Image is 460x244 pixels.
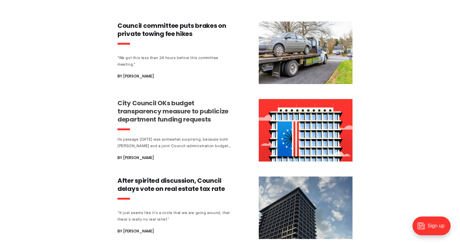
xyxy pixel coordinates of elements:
div: "It just seems like it's a circle that we are going around, that there's really no real relief." [117,209,234,222]
h3: City Council OKs budget transparency measure to publicize department funding requests [117,99,234,123]
h3: After spirited discussion, Council delays vote on real estate tax rate [117,177,234,193]
img: Council committee puts brakes on private towing fee hikes [259,22,352,84]
span: By [PERSON_NAME] [117,154,154,162]
span: By [PERSON_NAME] [117,72,154,80]
a: After spirited discussion, Council delays vote on real estate tax rate "It just seems like it's a... [117,177,352,239]
a: Council committee puts brakes on private towing fee hikes “We got this less than 24 hours before ... [117,22,352,84]
div: Its passage [DATE] was somewhat surprising, because both [PERSON_NAME] and a joint Council-admini... [117,136,234,149]
span: By [PERSON_NAME] [117,227,154,235]
img: After spirited discussion, Council delays vote on real estate tax rate [259,177,352,239]
iframe: portal-trigger [407,213,460,244]
h3: Council committee puts brakes on private towing fee hikes [117,22,234,38]
div: “We got this less than 24 hours before this committee meeting.” [117,54,234,67]
a: City Council OKs budget transparency measure to publicize department funding requests Its passage... [117,99,352,162]
img: City Council OKs budget transparency measure to publicize department funding requests [259,99,352,162]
